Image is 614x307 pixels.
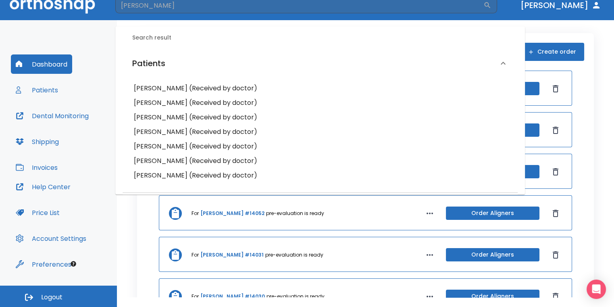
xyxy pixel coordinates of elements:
[446,207,539,220] button: Order Aligners
[191,251,199,259] p: For
[41,293,62,302] span: Logout
[549,249,562,261] button: Dismiss
[520,43,584,61] button: Create order
[134,155,506,167] h6: [PERSON_NAME] (Received by doctor)
[11,177,75,196] button: Help Center
[549,165,562,178] button: Dismiss
[134,97,506,109] h6: [PERSON_NAME] (Received by doctor)
[11,132,64,151] button: Shipping
[549,124,562,137] button: Dismiss
[446,248,539,261] button: Order Aligners
[191,210,199,217] p: For
[123,193,518,215] div: Invoices
[11,158,62,177] button: Invoices
[200,251,264,259] a: [PERSON_NAME] #14031
[587,280,606,299] div: Open Intercom Messenger
[549,82,562,95] button: Dismiss
[134,112,506,123] h6: [PERSON_NAME] (Received by doctor)
[11,203,65,222] button: Price List
[191,293,199,300] p: For
[446,290,539,303] button: Order Aligners
[266,210,324,217] p: pre-evaluation is ready
[11,106,94,125] button: Dental Monitoring
[549,290,562,303] button: Dismiss
[123,49,518,78] div: Patients
[134,83,506,94] h6: [PERSON_NAME] (Received by doctor)
[134,141,506,152] h6: [PERSON_NAME] (Received by doctor)
[132,33,518,42] h6: Search result
[11,54,72,74] button: Dashboard
[132,57,165,70] h6: Patients
[70,260,77,267] div: Tooltip anchor
[11,255,76,274] button: Preferences
[200,210,264,217] a: [PERSON_NAME] #14052
[134,126,506,138] h6: [PERSON_NAME] (Received by doctor)
[266,293,325,300] p: pre-evaluation is ready
[11,229,91,248] button: Account Settings
[134,170,506,181] h6: [PERSON_NAME] (Received by doctor)
[200,293,265,300] a: [PERSON_NAME] #14030
[265,251,323,259] p: pre-evaluation is ready
[11,80,63,100] button: Patients
[549,207,562,220] button: Dismiss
